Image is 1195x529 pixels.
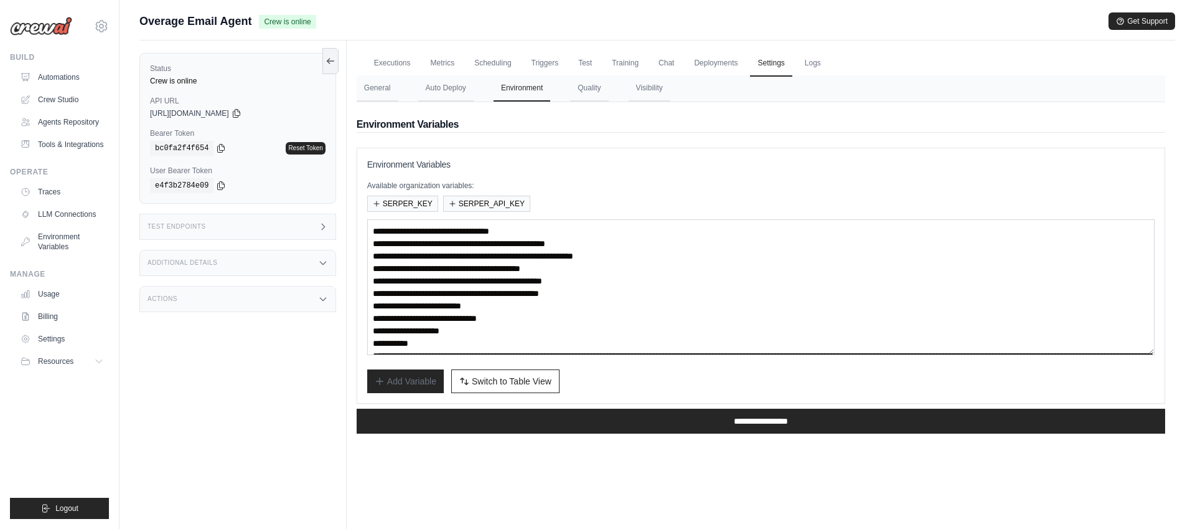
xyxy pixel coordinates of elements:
a: Test [571,50,599,77]
span: Overage Email Agent [139,12,251,30]
button: Quality [570,75,608,102]
div: Build [10,52,109,62]
a: Triggers [524,50,566,77]
a: Settings [15,329,109,349]
a: Deployments [687,50,745,77]
a: Billing [15,307,109,326]
a: Usage [15,284,109,304]
label: API URL [150,96,326,106]
button: Resources [15,351,109,371]
span: Switch to Table View [472,375,551,388]
h3: Test Endpoints [148,223,206,231]
label: Status [150,64,326,74]
button: SERPER_API_KEY [443,196,530,212]
a: Crew Studio [15,90,109,110]
h2: Environment Variables [357,117,1165,132]
button: Visibility [629,75,670,102]
h3: Actions [148,295,177,303]
span: Crew is online [259,15,316,29]
button: Switch to Table View [451,369,560,393]
a: Logs [797,50,828,77]
p: Available organization variables: [367,181,1155,191]
a: Environment Variables [15,227,109,257]
a: Tools & Integrations [15,135,109,155]
iframe: Chat Widget [1133,469,1195,529]
span: Logout [55,503,78,513]
nav: Tabs [357,75,1165,102]
a: Scheduling [467,50,518,77]
a: LLM Connections [15,204,109,224]
a: Agents Repository [15,112,109,132]
a: Automations [15,67,109,87]
span: Resources [38,356,73,366]
div: Manage [10,269,109,279]
a: Executions [367,50,418,77]
button: Auto Deploy [418,75,474,102]
a: Training [604,50,646,77]
label: User Bearer Token [150,166,326,176]
button: Get Support [1108,12,1175,30]
span: [URL][DOMAIN_NAME] [150,108,229,118]
div: Crew is online [150,76,326,86]
code: e4f3b2784e09 [150,178,213,193]
a: Chat [651,50,682,77]
button: General [357,75,398,102]
div: Operate [10,167,109,177]
a: Reset Token [286,142,325,155]
a: Traces [15,182,109,202]
code: bc0fa2f4f654 [150,141,213,156]
button: Add Variable [367,369,444,393]
img: Logo [10,17,72,36]
label: Bearer Token [150,128,326,138]
h3: Additional Details [148,259,217,267]
button: Environment [494,75,550,102]
h3: Environment Variables [367,158,1155,171]
a: Settings [750,50,792,77]
button: SERPER_KEY [367,196,438,212]
a: Metrics [423,50,462,77]
button: Logout [10,498,109,519]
